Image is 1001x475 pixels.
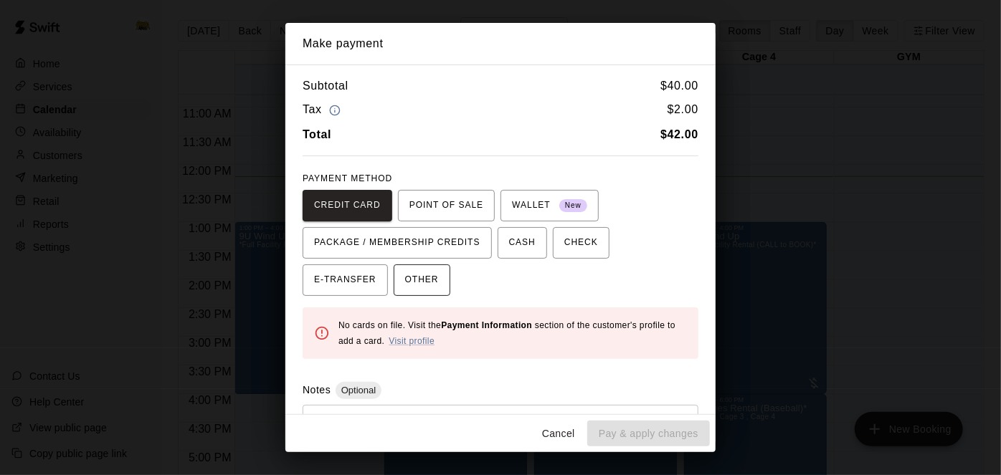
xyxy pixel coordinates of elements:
[314,231,480,254] span: PACKAGE / MEMBERSHIP CREDITS
[398,190,495,221] button: POINT OF SALE
[409,194,483,217] span: POINT OF SALE
[512,194,587,217] span: WALLET
[336,385,381,395] span: Optional
[668,100,698,120] h6: $ 2.00
[303,77,348,95] h6: Subtotal
[303,173,392,183] span: PAYMENT METHOD
[314,269,376,292] span: E-TRANSFER
[314,194,381,217] span: CREDIT CARD
[394,264,450,296] button: OTHER
[660,128,698,140] b: $ 42.00
[303,227,492,259] button: PACKAGE / MEMBERSHIP CREDITS
[338,320,675,346] span: No cards on file. Visit the section of the customer's profile to add a card.
[285,23,716,64] h2: Make payment
[564,231,598,254] span: CHECK
[441,320,532,330] b: Payment Information
[500,190,599,221] button: WALLET New
[303,128,331,140] b: Total
[660,77,698,95] h6: $ 40.00
[389,336,435,346] a: Visit profile
[303,100,344,120] h6: Tax
[303,190,392,221] button: CREDIT CARD
[303,384,331,395] label: Notes
[536,421,582,447] button: Cancel
[498,227,547,259] button: CASH
[553,227,609,259] button: CHECK
[303,264,388,296] button: E-TRANSFER
[509,231,536,254] span: CASH
[405,269,439,292] span: OTHER
[559,196,587,216] span: New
